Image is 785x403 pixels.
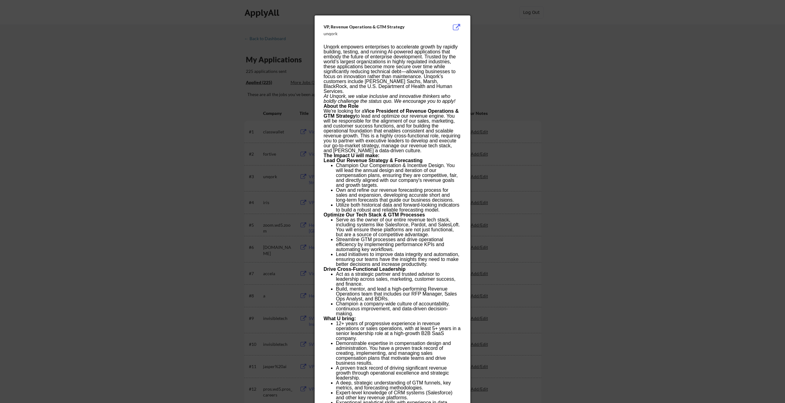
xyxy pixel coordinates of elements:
li: Champion Our Compensation & Incentive Design. You will lead the annual design and iteration of ou... [336,163,461,188]
li: Streamline GTM processes and drive operational efficiency by implementing performance KPIs and au... [336,237,461,252]
p: We're looking for a to lead and optimize our revenue engine. You will be responsible for the alig... [324,109,461,153]
li: A deep, strategic understanding of GTM funnels, key metrics, and forecasting methodologies. [336,380,461,390]
li: Expert-level knowledge of CRM systems (Salesforce) and other key revenue platforms. [336,390,461,400]
li: Serve as the owner of our entire revenue tech stack, including systems like Salesforce, Pardot, a... [336,217,461,237]
li: Act as a strategic partner and trusted advisor to leadership across sales, marketing, customer su... [336,272,461,287]
strong: What U bring: [324,316,356,321]
div: unqork [324,31,430,37]
div: VP, Revenue Operations & GTM Strategy [324,24,430,30]
strong: About the Role [324,103,359,109]
li: Lead initiatives to improve data integrity and automation, ensuring our teams have the insights t... [336,252,461,267]
li: Utilize both historical data and forward-looking indicators to build a robust and reliable foreca... [336,203,461,212]
li: A proven track record of driving significant revenue growth through operational excellence and st... [336,366,461,380]
strong: Vice President of Revenue Operations & GTM Strategy [324,108,459,119]
em: At Unqork, we value inclusive and innovative thinkers who boldly challenge the status quo. We enc... [324,94,456,104]
strong: Optimize Our Tech Stack & GTM Processes [324,212,425,217]
strong: Lead Our Revenue Strategy & Forecasting [324,158,423,163]
li: Build, mentor, and lead a high-performing Revenue Operations team that includes our RFP Manager, ... [336,287,461,301]
strong: Drive Cross-Functional Leadership [324,267,406,272]
li: 12+ years of progressive experience in revenue operations or sales operations, with at least 5+ y... [336,321,461,341]
strong: The Impact U will make: [324,153,379,158]
li: Champion a company-wide culture of accountability, continuous improvement, and data-driven decisi... [336,301,461,316]
p: Unqork empowers enterprises to accelerate growth by rapidly building, testing, and running AI-pow... [324,44,461,94]
li: Demonstrable expertise in compensation design and administration. You have a proven track record ... [336,341,461,366]
li: Own and refine our revenue forecasting process for sales and expansion, developing accurate short... [336,188,461,203]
